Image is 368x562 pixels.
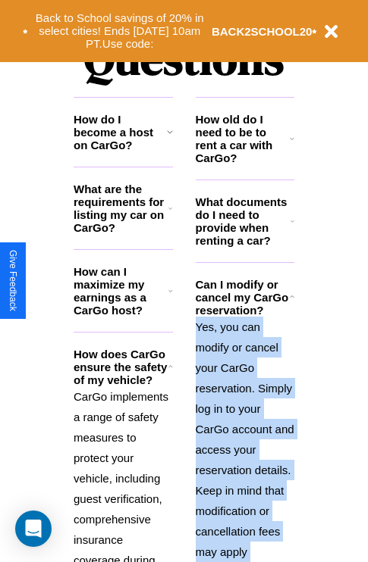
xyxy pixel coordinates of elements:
[196,195,291,247] h3: What documents do I need to provide when renting a car?
[196,113,291,164] h3: How old do I need to be to rent a car with CarGo?
[74,348,168,386] h3: How does CarGo ensure the safety of my vehicle?
[74,265,168,317] h3: How can I maximize my earnings as a CarGo host?
[196,278,290,317] h3: Can I modify or cancel my CarGo reservation?
[74,113,167,151] h3: How do I become a host on CarGo?
[8,250,18,311] div: Give Feedback
[28,8,212,55] button: Back to School savings of 20% in select cities! Ends [DATE] 10am PT.Use code:
[15,510,52,547] div: Open Intercom Messenger
[74,183,168,234] h3: What are the requirements for listing my car on CarGo?
[212,25,313,38] b: BACK2SCHOOL20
